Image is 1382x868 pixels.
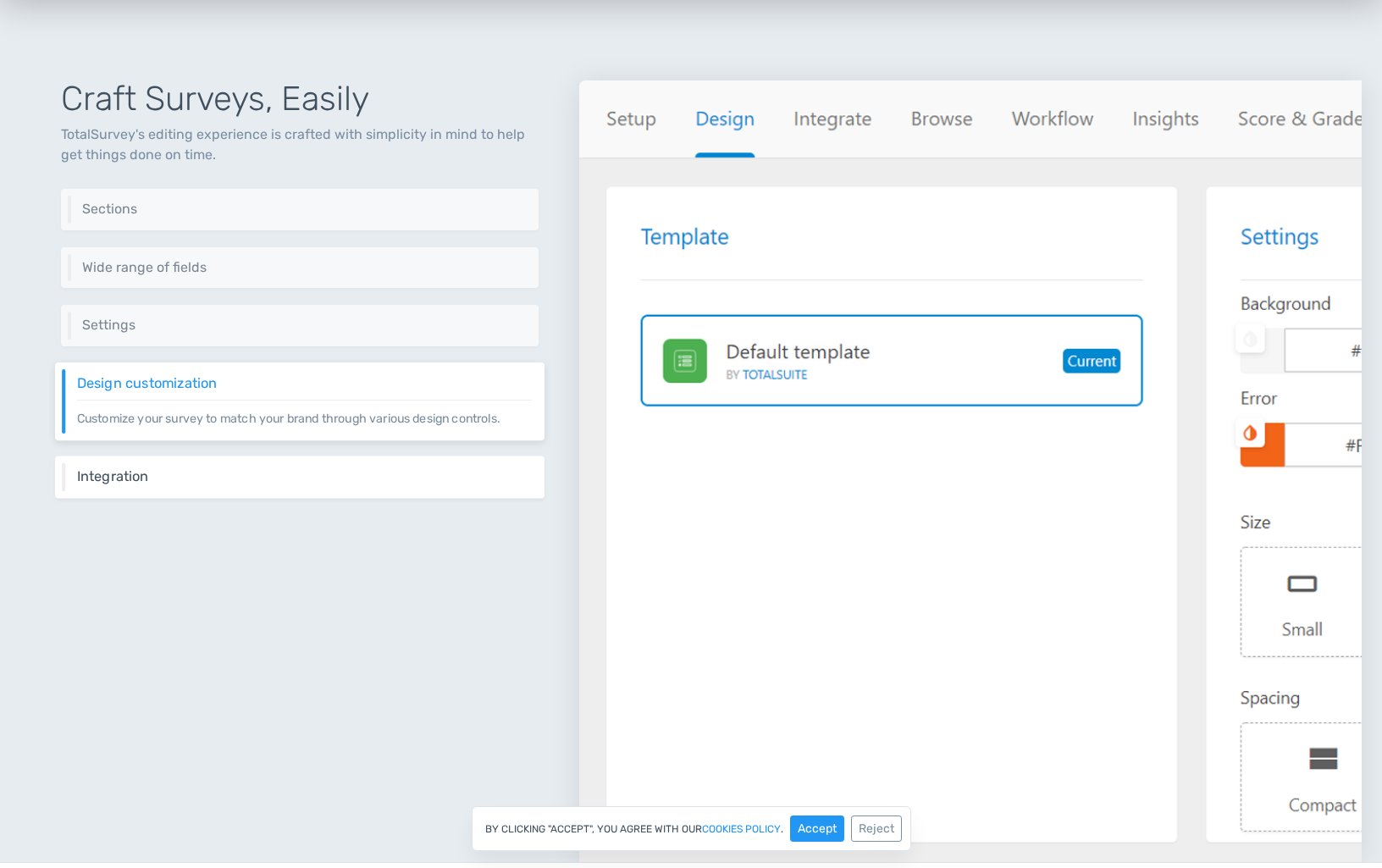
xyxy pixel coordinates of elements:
[82,274,526,275] p: TotalSurvey offers a rich range of fields to collect different kind of data including text, dropd...
[61,124,539,165] p: TotalSurvey's editing experience is crafted with simplicity in mind to help get things done on time.
[702,824,781,834] a: cookies policy
[82,202,526,217] h6: Sections
[82,260,526,275] h6: Wide range of fields
[82,318,526,333] h6: Settings
[472,806,911,851] div: By clicking "Accept", you agree with our .
[77,468,532,484] h6: Integration
[851,815,902,842] button: Reject
[77,400,532,428] p: Customize your survey to match your brand through various design controls.
[82,333,526,334] p: Control different aspects of your survey via a set of settings like welcome & thank you message, ...
[61,80,539,118] h1: Craft Surveys, Easily
[790,815,844,842] button: Accept
[77,484,532,484] p: Integrate your survey virtually everywhere on your website using shortcode, or even with your app...
[579,80,1362,862] img: Design
[77,375,532,390] h6: Design customization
